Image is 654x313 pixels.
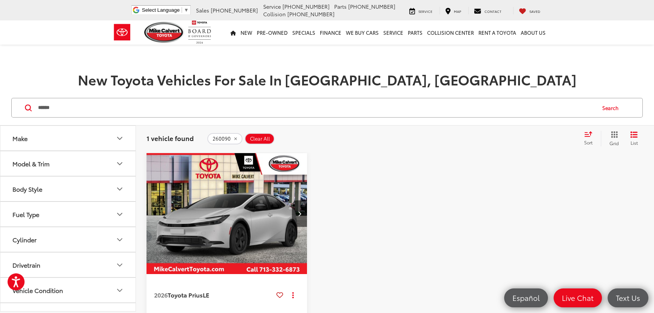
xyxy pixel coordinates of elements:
[184,7,189,13] span: ▼
[146,153,308,274] img: 2026 Toyota Prius LE FWD
[348,3,395,10] span: [PHONE_NUMBER]
[425,20,476,45] a: Collision Center
[282,3,330,10] span: [PHONE_NUMBER]
[476,20,518,45] a: Rent a Toyota
[404,7,438,14] a: Service
[12,185,42,192] div: Body Style
[334,3,347,10] span: Parts
[245,133,275,144] button: Clear All
[484,9,501,14] span: Contact
[601,131,625,146] button: Grid View
[454,9,461,14] span: Map
[263,10,286,18] span: Collision
[147,133,194,143] span: 1 vehicle found
[529,9,540,14] span: Saved
[608,288,648,307] a: Text Us
[37,99,595,117] input: Search by Make, Model, or Keyword
[318,20,344,45] a: Finance
[115,235,124,244] div: Cylinder
[418,9,432,14] span: Service
[146,153,308,274] div: 2026 Toyota Prius LE 0
[213,136,231,142] span: 260090
[203,290,209,299] span: LE
[584,139,592,146] span: Sort
[142,7,189,13] a: Select Language​
[115,184,124,194] div: Body Style
[211,6,258,14] span: [PHONE_NUMBER]
[286,288,299,302] button: Actions
[509,293,543,302] span: Español
[290,20,318,45] a: Specials
[344,20,381,45] a: WE BUY CARS
[207,133,242,144] button: remove 260090
[115,286,124,295] div: Vehicle Condition
[612,293,644,302] span: Text Us
[154,290,168,299] span: 2026
[287,10,335,18] span: [PHONE_NUMBER]
[142,7,180,13] span: Select Language
[12,211,39,218] div: Fuel Type
[228,20,238,45] a: Home
[146,153,308,274] a: 2026 Toyota Prius LE FWD2026 Toyota Prius LE FWD2026 Toyota Prius LE FWD2026 Toyota Prius LE FWD
[115,210,124,219] div: Fuel Type
[292,292,294,298] span: dropdown dots
[0,278,136,302] button: Vehicle ConditionVehicle Condition
[595,98,629,117] button: Search
[0,151,136,176] button: Model & TrimModel & Trim
[0,202,136,226] button: Fuel TypeFuel Type
[12,287,63,294] div: Vehicle Condition
[513,7,546,14] a: My Saved Vehicles
[115,159,124,168] div: Model & Trim
[625,131,643,146] button: List View
[504,288,548,307] a: Español
[12,160,49,167] div: Model & Trim
[12,135,28,142] div: Make
[144,22,184,43] img: Mike Calvert Toyota
[12,261,40,268] div: Drivetrain
[0,253,136,277] button: DrivetrainDrivetrain
[115,260,124,270] div: Drivetrain
[12,236,37,243] div: Cylinder
[154,291,273,299] a: 2026Toyota PriusLE
[108,20,136,45] img: Toyota
[238,20,255,45] a: New
[518,20,548,45] a: About Us
[558,293,597,302] span: Live Chat
[630,139,638,146] span: List
[468,7,507,14] a: Contact
[250,136,270,142] span: Clear All
[554,288,602,307] a: Live Chat
[168,290,203,299] span: Toyota Prius
[196,6,209,14] span: Sales
[609,140,619,146] span: Grid
[381,20,406,45] a: Service
[0,177,136,201] button: Body StyleBody Style
[292,200,307,227] button: Next image
[115,134,124,143] div: Make
[263,3,281,10] span: Service
[0,227,136,252] button: CylinderCylinder
[580,131,601,146] button: Select sort value
[406,20,425,45] a: Parts
[440,7,467,14] a: Map
[255,20,290,45] a: Pre-Owned
[0,126,136,150] button: MakeMake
